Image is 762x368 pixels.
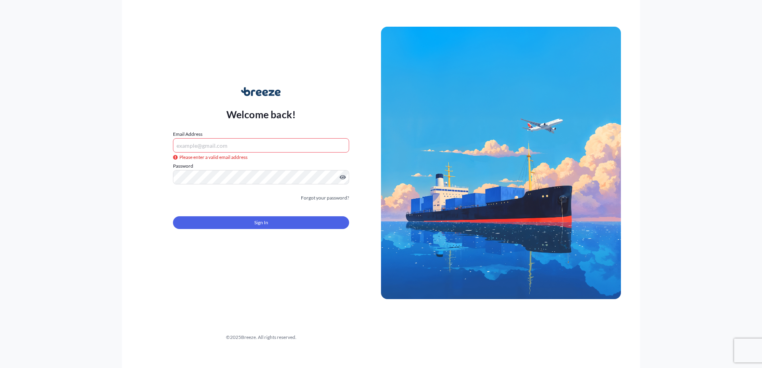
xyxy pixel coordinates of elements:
[173,162,349,170] label: Password
[254,219,268,227] span: Sign In
[173,153,247,161] span: Please enter a valid email address
[381,27,621,299] img: Ship illustration
[340,174,346,180] button: Show password
[173,138,349,153] input: example@gmail.com
[173,216,349,229] button: Sign In
[141,333,381,341] div: © 2025 Breeze. All rights reserved.
[226,108,296,121] p: Welcome back!
[173,130,202,138] label: Email Address
[301,194,349,202] a: Forgot your password?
